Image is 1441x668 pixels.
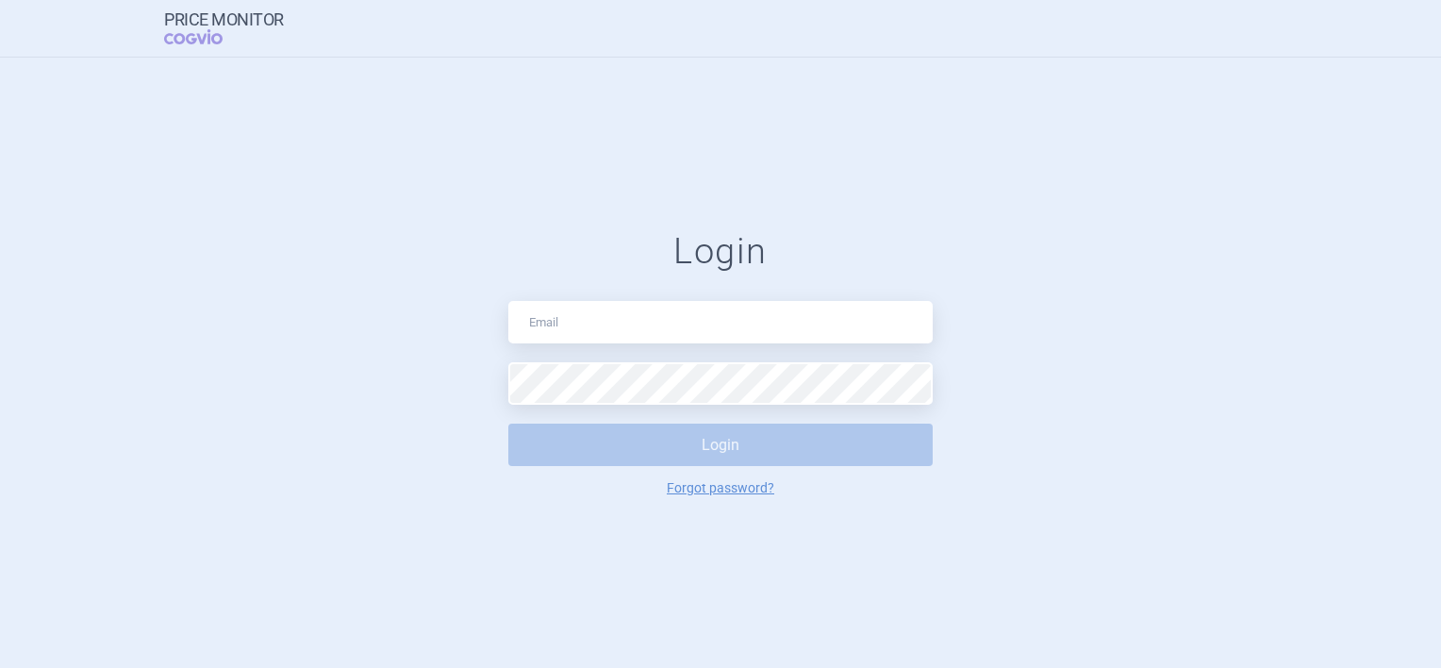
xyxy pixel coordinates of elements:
[667,481,774,494] a: Forgot password?
[508,230,933,274] h1: Login
[508,301,933,343] input: Email
[508,424,933,466] button: Login
[164,10,284,29] strong: Price Monitor
[164,10,284,46] a: Price MonitorCOGVIO
[164,29,249,44] span: COGVIO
